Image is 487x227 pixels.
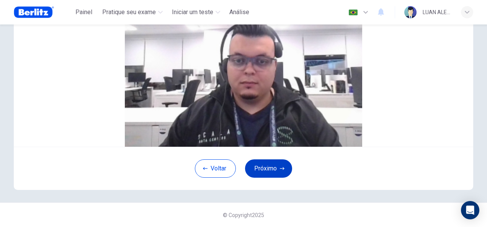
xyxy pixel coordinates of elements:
span: © Copyright 2025 [223,212,264,218]
button: Voltar [195,159,236,178]
span: Pratique seu exame [102,8,156,17]
button: Painel [72,5,96,19]
div: Open Intercom Messenger [461,201,479,219]
div: LUAN ALEX CASBURGO DE LIMA [423,8,452,17]
button: Análise [226,5,252,19]
a: Berlitz Brasil logo [14,5,72,20]
button: Pratique seu exame [99,5,166,19]
span: Análise [229,8,249,17]
div: Você precisa de uma licença para acessar este conteúdo [226,5,252,19]
img: Profile picture [404,6,417,18]
button: Iniciar um teste [169,5,223,19]
img: Berlitz Brasil logo [14,5,54,20]
span: Painel [75,8,92,17]
span: Iniciar um teste [172,8,213,17]
button: Próximo [245,159,292,178]
img: pt [348,10,358,15]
